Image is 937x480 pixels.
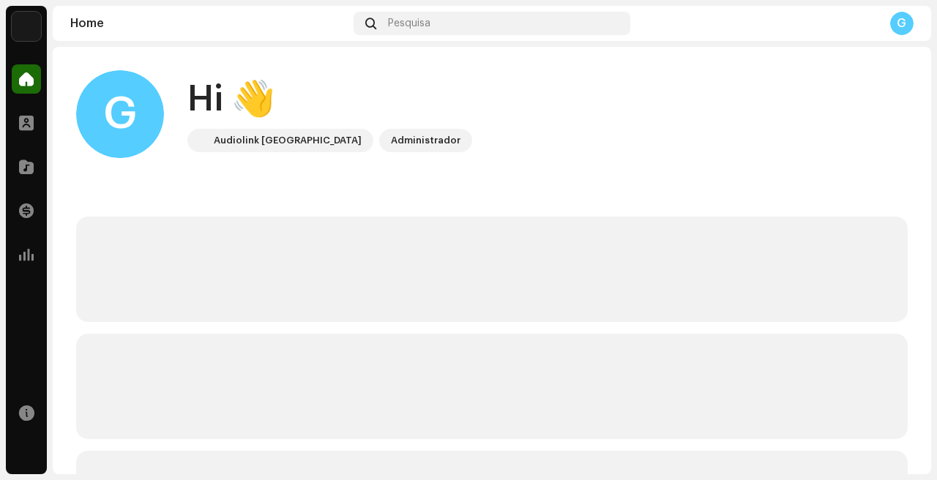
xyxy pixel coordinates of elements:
[12,12,41,41] img: 730b9dfe-18b5-4111-b483-f30b0c182d82
[187,76,472,123] div: Hi 👋
[76,70,164,158] div: G
[388,18,430,29] span: Pesquisa
[190,132,208,149] img: 730b9dfe-18b5-4111-b483-f30b0c182d82
[70,18,348,29] div: Home
[391,132,460,149] div: Administrador
[214,132,362,149] div: Audiolink [GEOGRAPHIC_DATA]
[890,12,914,35] div: G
